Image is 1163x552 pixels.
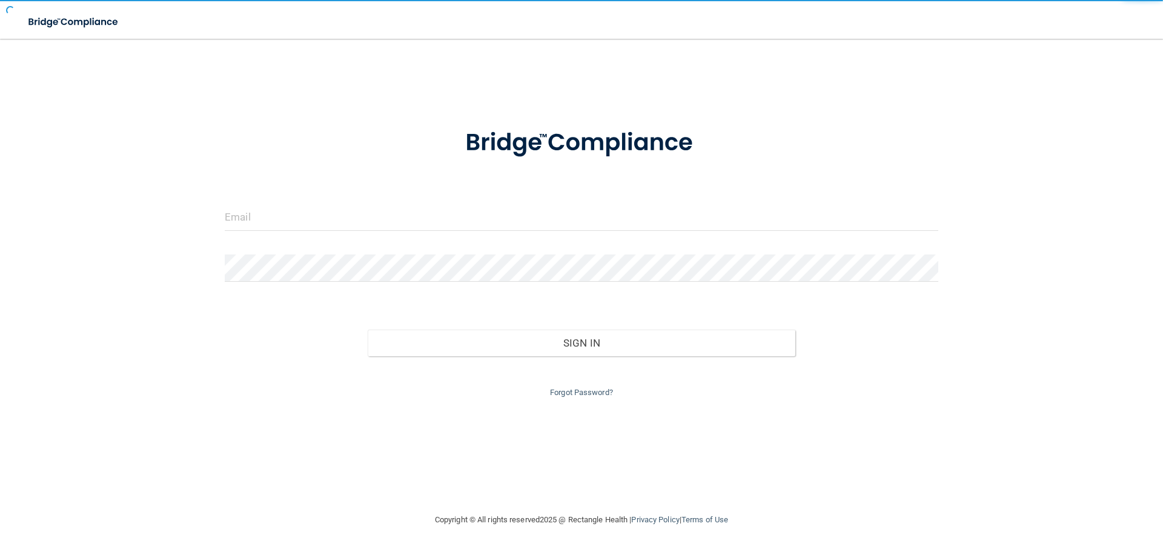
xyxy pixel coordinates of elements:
a: Privacy Policy [631,515,679,524]
img: bridge_compliance_login_screen.278c3ca4.svg [18,10,130,35]
button: Sign In [368,330,796,356]
img: bridge_compliance_login_screen.278c3ca4.svg [440,111,723,175]
a: Terms of Use [681,515,728,524]
input: Email [225,204,938,231]
a: Forgot Password? [550,388,613,397]
div: Copyright © All rights reserved 2025 @ Rectangle Health | | [360,500,803,539]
